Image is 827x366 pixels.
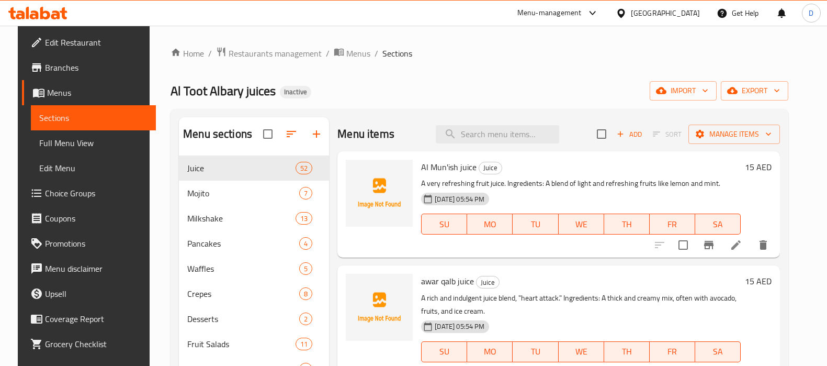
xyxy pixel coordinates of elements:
button: Add section [304,121,329,147]
a: Edit menu item [730,239,742,251]
button: TU [513,214,558,235]
span: Menus [346,47,370,60]
span: MO [471,217,508,232]
a: Menus [334,47,370,60]
span: Grocery Checklist [45,338,148,350]
div: items [296,212,312,225]
div: Fruit Salads11 [179,331,329,357]
button: SU [421,341,467,362]
div: items [299,262,312,275]
a: Choice Groups [22,181,156,206]
span: TU [517,217,554,232]
span: TH [608,344,645,359]
span: import [658,84,708,97]
span: Waffles [187,262,299,275]
button: MO [467,214,513,235]
span: FR [654,344,691,359]
span: TH [608,217,645,232]
button: WE [559,341,604,362]
a: Sections [31,105,156,130]
span: Edit Restaurant [45,36,148,49]
a: Restaurants management [216,47,322,60]
a: Promotions [22,231,156,256]
div: Mojito7 [179,181,329,206]
span: Milkshake [187,212,296,225]
li: / [208,47,212,60]
span: Crepes [187,287,299,300]
div: Juice [476,276,500,289]
span: Restaurants management [229,47,322,60]
span: SA [699,217,737,232]
button: MO [467,341,513,362]
span: 4 [300,239,312,249]
li: / [375,47,378,60]
div: Menu-management [517,7,582,19]
span: export [729,84,780,97]
span: Fruit Salads [187,338,296,350]
div: Juice52 [179,156,329,181]
span: MO [471,344,508,359]
div: Crepes8 [179,281,329,306]
span: Edit Menu [39,162,148,174]
h6: 15 AED [745,160,772,174]
span: SA [699,344,737,359]
button: export [721,81,788,101]
span: Desserts [187,313,299,325]
span: FR [654,217,691,232]
div: [GEOGRAPHIC_DATA] [631,7,700,19]
span: Juice [477,276,499,289]
h2: Menu items [337,126,394,142]
div: items [299,313,312,325]
span: 8 [300,289,312,299]
li: / [326,47,330,60]
button: delete [751,232,776,258]
span: Full Menu View [39,137,148,149]
span: Sections [382,47,412,60]
button: WE [559,214,604,235]
span: SU [426,344,463,359]
span: Al Mun'ish juice [421,159,477,175]
button: import [650,81,717,101]
span: Juice [479,162,502,174]
span: WE [563,217,600,232]
h2: Menu sections [183,126,252,142]
a: Upsell [22,281,156,306]
span: Menu disclaimer [45,262,148,275]
a: Home [171,47,204,60]
div: items [299,237,312,250]
button: FR [650,214,695,235]
span: Upsell [45,287,148,300]
div: Waffles5 [179,256,329,281]
button: TU [513,341,558,362]
span: Select section [591,123,613,145]
a: Menus [22,80,156,105]
span: TU [517,344,554,359]
span: Mojito [187,187,299,199]
h6: 15 AED [745,274,772,289]
span: Select all sections [257,123,279,145]
div: Pancakes4 [179,231,329,256]
img: awar qalb juice [346,274,413,341]
a: Edit Restaurant [22,30,156,55]
span: awar qalb juice [421,273,474,289]
div: items [296,338,312,350]
span: Sort sections [279,121,304,147]
span: 5 [300,264,312,274]
span: Add item [613,126,646,142]
button: TH [604,341,650,362]
span: [DATE] 05:54 PM [431,194,489,204]
a: Coupons [22,206,156,231]
span: 13 [296,214,312,224]
span: Sections [39,112,148,124]
button: SA [695,341,741,362]
span: Juice [187,162,296,174]
div: items [296,162,312,174]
